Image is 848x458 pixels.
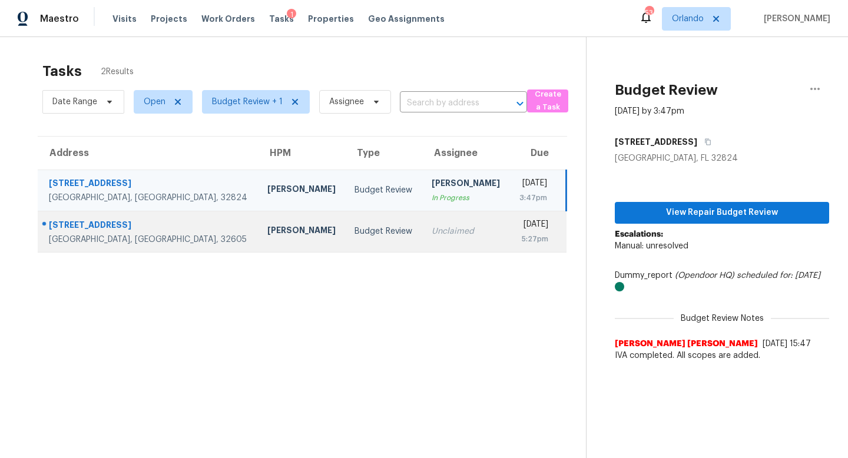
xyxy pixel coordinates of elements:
[308,13,354,25] span: Properties
[258,137,346,170] th: HPM
[737,271,820,280] i: scheduled for: [DATE]
[101,66,134,78] span: 2 Results
[267,224,336,239] div: [PERSON_NAME]
[422,137,510,170] th: Assignee
[269,15,294,23] span: Tasks
[355,184,413,196] div: Budget Review
[615,105,684,117] div: [DATE] by 3:47pm
[615,270,829,293] div: Dummy_report
[615,230,663,238] b: Escalations:
[674,313,771,324] span: Budget Review Notes
[42,65,82,77] h2: Tasks
[527,89,568,112] button: Create a Task
[432,192,501,204] div: In Progress
[212,96,283,108] span: Budget Review + 1
[345,137,422,170] th: Type
[645,7,653,19] div: 53
[519,233,548,245] div: 5:27pm
[49,219,249,234] div: [STREET_ADDRESS]
[615,84,718,96] h2: Budget Review
[615,152,829,164] div: [GEOGRAPHIC_DATA], FL 32824
[368,13,445,25] span: Geo Assignments
[615,350,829,361] span: IVA completed. All scopes are added.
[512,95,528,112] button: Open
[432,225,501,237] div: Unclaimed
[519,218,548,233] div: [DATE]
[615,242,688,250] span: Manual: unresolved
[144,96,165,108] span: Open
[672,13,704,25] span: Orlando
[49,177,249,192] div: [STREET_ADDRESS]
[355,225,413,237] div: Budget Review
[52,96,97,108] span: Date Range
[624,205,820,220] span: View Repair Budget Review
[615,136,697,148] h5: [STREET_ADDRESS]
[510,137,567,170] th: Due
[40,13,79,25] span: Maestro
[49,234,249,245] div: [GEOGRAPHIC_DATA], [GEOGRAPHIC_DATA], 32605
[151,13,187,25] span: Projects
[400,94,494,112] input: Search by address
[267,183,336,198] div: [PERSON_NAME]
[519,177,547,192] div: [DATE]
[432,177,501,192] div: [PERSON_NAME]
[697,131,713,152] button: Copy Address
[329,96,364,108] span: Assignee
[287,9,296,21] div: 1
[38,137,258,170] th: Address
[763,340,811,348] span: [DATE] 15:47
[112,13,137,25] span: Visits
[201,13,255,25] span: Work Orders
[615,202,829,224] button: View Repair Budget Review
[615,338,758,350] span: [PERSON_NAME] [PERSON_NAME]
[675,271,734,280] i: (Opendoor HQ)
[533,88,562,115] span: Create a Task
[519,192,547,204] div: 3:47pm
[759,13,830,25] span: [PERSON_NAME]
[49,192,249,204] div: [GEOGRAPHIC_DATA], [GEOGRAPHIC_DATA], 32824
